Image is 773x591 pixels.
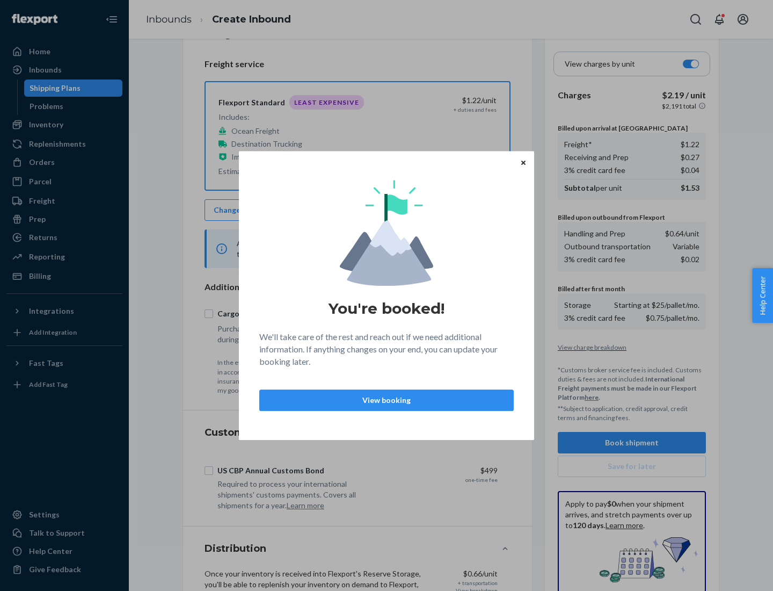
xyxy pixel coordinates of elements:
h1: You're booked! [329,299,444,318]
p: View booking [268,395,505,406]
button: View booking [259,390,514,411]
button: Close [518,156,529,168]
img: svg+xml,%3Csvg%20viewBox%3D%220%200%20174%20197%22%20fill%3D%22none%22%20xmlns%3D%22http%3A%2F%2F... [340,180,433,286]
p: We'll take care of the rest and reach out if we need additional information. If anything changes ... [259,331,514,368]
